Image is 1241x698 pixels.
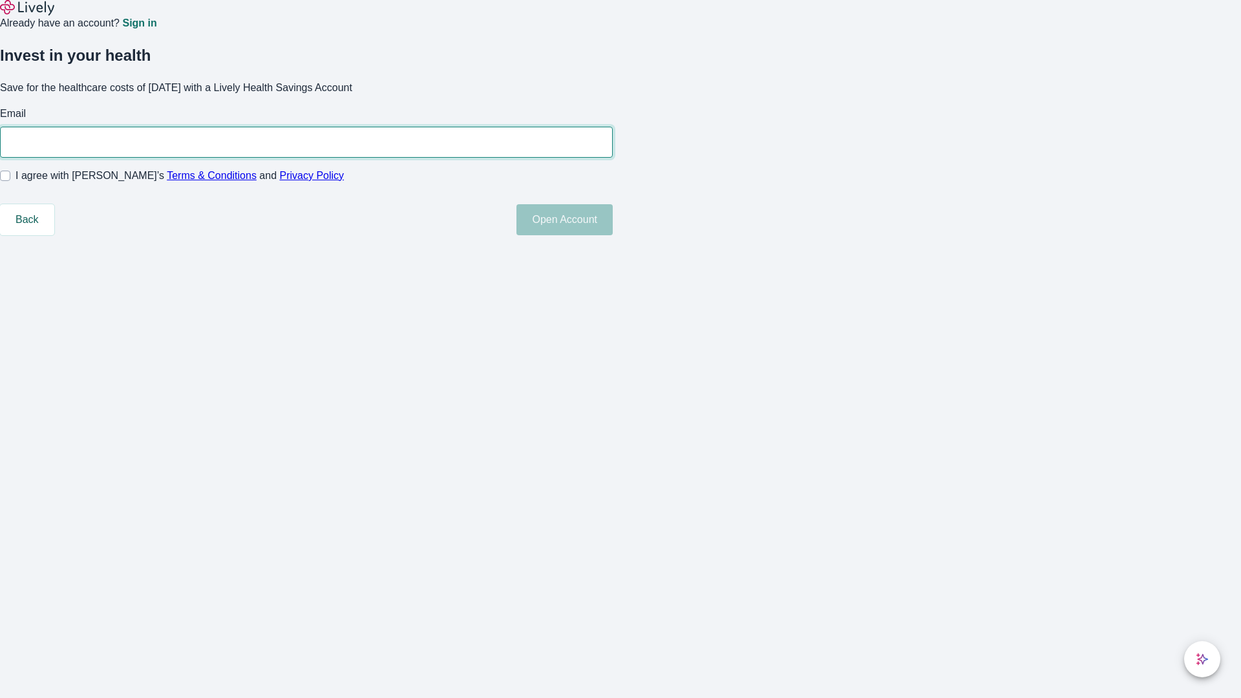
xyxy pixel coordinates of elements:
a: Privacy Policy [280,170,345,181]
a: Terms & Conditions [167,170,257,181]
a: Sign in [122,18,156,28]
button: chat [1184,641,1220,677]
span: I agree with [PERSON_NAME]’s and [16,168,344,184]
svg: Lively AI Assistant [1196,653,1209,666]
